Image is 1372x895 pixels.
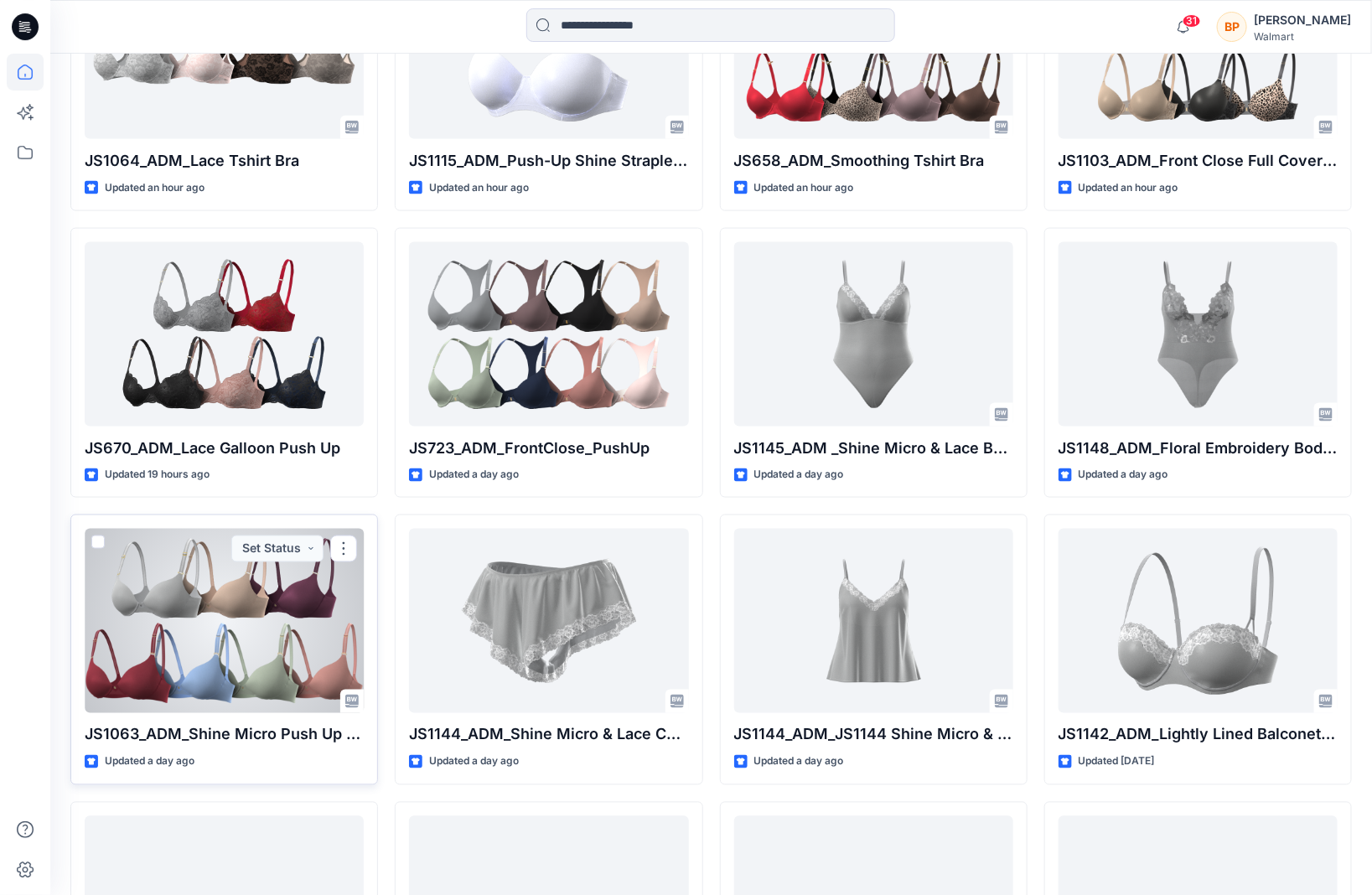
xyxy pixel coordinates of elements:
[409,723,688,747] p: JS1144_ADM_Shine Micro & Lace Cami/Flutter Cheeky Set
[754,753,844,771] p: Updated a day ago
[754,467,844,484] p: Updated a day ago
[85,437,364,460] p: JS670_ADM_Lace Galloon Push Up
[754,179,854,197] p: Updated an hour ago
[429,467,519,484] p: Updated a day ago
[1254,30,1351,43] div: Walmart
[105,467,210,484] p: Updated 19 hours ago
[85,242,364,427] a: JS670_ADM_Lace Galloon Push Up
[429,179,529,197] p: Updated an hour ago
[1059,529,1338,713] a: JS1142_ADM_Lightly Lined Balconette with Shine Micro & Lace Trim
[429,753,519,771] p: Updated a day ago
[1254,10,1351,30] div: [PERSON_NAME]
[409,437,688,460] p: JS723_ADM_FrontClose_PushUp
[105,753,194,771] p: Updated a day ago
[734,529,1013,713] a: JS1144_ADM_JS1144 Shine Micro & Lace Cami/Flutter Cheeky Set
[734,149,1013,173] p: JS658_ADM_Smoothing Tshirt Bra
[1059,149,1338,173] p: JS1103_ADM_Front Close Full Coverage T-Shirt Bra
[734,723,1013,747] p: JS1144_ADM_JS1144 Shine Micro & Lace Cami/Flutter Cheeky Set
[409,529,688,713] a: JS1144_ADM_Shine Micro & Lace Cami/Flutter Cheeky Set
[1183,14,1201,28] span: 31
[1079,179,1178,197] p: Updated an hour ago
[85,529,364,713] a: JS1063_ADM_Shine Micro Push Up Bra
[1059,242,1338,427] a: JS1148_ADM_Floral Embroidery Bodysuit
[1217,12,1247,42] div: BP
[409,149,688,173] p: JS1115_ADM_Push-Up Shine Strapless
[734,437,1013,460] p: JS1145_ADM _Shine Micro & Lace Bodysuit
[1059,723,1338,747] p: JS1142_ADM_Lightly Lined Balconette with Shine Micro & Lace Trim
[1079,467,1168,484] p: Updated a day ago
[85,149,364,173] p: JS1064_ADM_Lace Tshirt Bra
[85,723,364,747] p: JS1063_ADM_Shine Micro Push Up Bra
[105,179,205,197] p: Updated an hour ago
[1079,753,1155,771] p: Updated [DATE]
[1059,437,1338,460] p: JS1148_ADM_Floral Embroidery Bodysuit
[409,242,688,427] a: JS723_ADM_FrontClose_PushUp
[734,242,1013,427] a: JS1145_ADM _Shine Micro & Lace Bodysuit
